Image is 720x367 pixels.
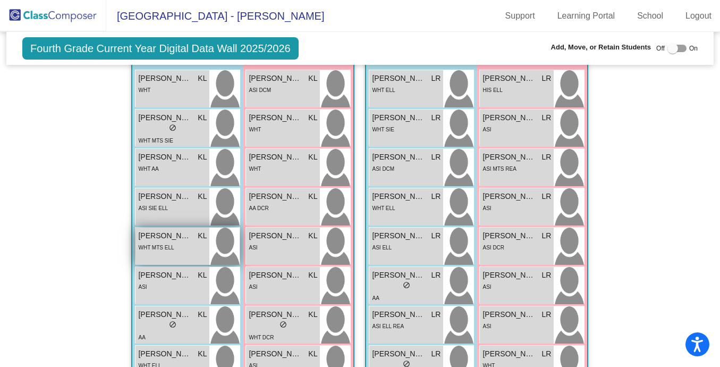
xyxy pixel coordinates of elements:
span: LR [542,191,552,202]
span: LR [542,73,552,84]
span: LR [431,348,441,360]
span: [PERSON_NAME] [372,270,425,281]
span: ASI [482,205,491,211]
span: [PERSON_NAME] [138,152,191,163]
span: LR [542,270,552,281]
span: ASI [249,284,257,290]
span: [PERSON_NAME] [482,309,536,320]
span: LR [542,348,552,360]
span: LR [431,112,441,123]
span: [PERSON_NAME] [138,309,191,320]
span: [PERSON_NAME] [249,348,302,360]
span: ASI MTS REA [482,166,516,172]
span: ASI [138,284,147,290]
span: HIS ELL [482,87,502,93]
span: WHT MTS ELL [138,245,174,251]
span: WHT ELL [372,87,395,93]
span: [PERSON_NAME] [482,270,536,281]
a: School [629,7,672,24]
span: [PERSON_NAME] [372,191,425,202]
span: KL [308,152,317,163]
span: [PERSON_NAME] [482,152,536,163]
span: KL [198,112,207,123]
span: Off [656,44,665,53]
span: WHT [249,166,261,172]
span: ASI DCM [249,87,271,93]
span: [PERSON_NAME] [372,348,425,360]
span: AA DCR [249,205,268,211]
span: [PERSON_NAME] [372,309,425,320]
span: KL [198,348,207,360]
span: [PERSON_NAME] [138,191,191,202]
span: KL [198,230,207,241]
span: [GEOGRAPHIC_DATA] - [PERSON_NAME] [106,7,324,24]
span: LR [431,73,441,84]
span: [PERSON_NAME] [482,348,536,360]
span: LR [542,309,552,320]
span: ASI [482,127,491,132]
a: Learning Portal [549,7,624,24]
span: LR [542,230,552,241]
span: LR [431,152,441,163]
span: WHT AA [138,166,158,172]
span: WHT ELL [372,205,395,211]
a: Logout [677,7,720,24]
span: KL [198,152,207,163]
span: [PERSON_NAME] [249,270,302,281]
span: ASI [482,284,491,290]
span: do_not_disturb_alt [403,281,410,289]
span: KL [308,112,317,123]
span: do_not_disturb_alt [279,321,287,328]
span: AA [372,295,379,301]
span: KL [198,191,207,202]
span: On [689,44,698,53]
span: [PERSON_NAME] [249,191,302,202]
span: [PERSON_NAME] [372,112,425,123]
span: KL [198,270,207,281]
span: [PERSON_NAME] [482,191,536,202]
span: [PERSON_NAME] [482,112,536,123]
span: ASI [249,245,257,251]
span: [PERSON_NAME] [138,348,191,360]
span: LR [431,230,441,241]
span: WHT DCR [249,335,274,340]
span: Fourth Grade Current Year Digital Data Wall 2025/2026 [22,37,299,60]
span: [PERSON_NAME] [372,152,425,163]
span: LR [542,112,552,123]
span: [PERSON_NAME] [372,230,425,241]
span: KL [308,309,317,320]
span: ASI DCM [372,166,394,172]
span: KL [308,191,317,202]
span: [PERSON_NAME] [138,230,191,241]
span: WHT [138,87,150,93]
span: LR [431,191,441,202]
span: KL [308,348,317,360]
span: [PERSON_NAME] [249,309,302,320]
span: LR [542,152,552,163]
span: [PERSON_NAME] [482,230,536,241]
a: Support [497,7,544,24]
span: KL [198,309,207,320]
span: KL [198,73,207,84]
span: [PERSON_NAME] [138,73,191,84]
span: AA [138,335,145,340]
span: [PERSON_NAME] [138,112,191,123]
span: [PERSON_NAME] [249,73,302,84]
span: [PERSON_NAME] [372,73,425,84]
span: KL [308,270,317,281]
span: ASI [482,323,491,329]
span: WHT SIE [372,127,394,132]
span: [PERSON_NAME] [482,73,536,84]
span: LR [431,309,441,320]
span: ASI ELL REA [372,323,404,329]
span: [PERSON_NAME] [249,112,302,123]
span: ASI SIE ELL [138,205,168,211]
span: WHT [249,127,261,132]
span: LR [431,270,441,281]
span: ASI ELL [372,245,392,251]
span: [PERSON_NAME] [249,230,302,241]
span: [PERSON_NAME] [249,152,302,163]
span: WHT MTS SIE [138,138,173,144]
span: do_not_disturb_alt [169,321,176,328]
span: KL [308,230,317,241]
